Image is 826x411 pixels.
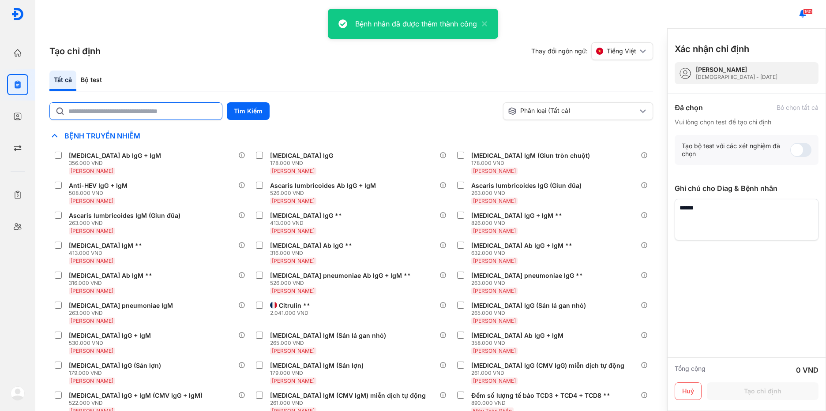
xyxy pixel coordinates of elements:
h3: Tạo chỉ định [49,45,101,57]
div: 178.000 VND [270,160,337,167]
div: Đã chọn [675,102,703,113]
div: Bộ test [76,71,106,91]
div: [MEDICAL_DATA] IgG + IgM [69,332,151,340]
div: Citrulin ** [279,302,310,310]
div: [MEDICAL_DATA] pneumoniae IgG ** [471,272,583,280]
span: [PERSON_NAME] [71,168,113,174]
div: [DEMOGRAPHIC_DATA] - [DATE] [696,74,777,81]
button: Huỷ [675,382,702,400]
div: 265.000 VND [270,340,390,347]
button: Tìm Kiếm [227,102,270,120]
span: [PERSON_NAME] [71,347,113,354]
img: logo [11,386,25,400]
div: [MEDICAL_DATA] Ab IgG + IgM [69,152,161,160]
span: [PERSON_NAME] [71,318,113,324]
div: [MEDICAL_DATA] IgG + IgM (CMV IgG + IgM) [69,392,203,400]
span: [PERSON_NAME] [473,288,516,294]
img: logo [11,7,24,21]
div: 265.000 VND [471,310,589,317]
div: [MEDICAL_DATA] IgG [270,152,333,160]
div: [MEDICAL_DATA] Ab IgG ** [270,242,352,250]
div: Ascaris lumbricoides IgG (Giun đũa) [471,182,582,190]
div: [MEDICAL_DATA] IgG (Sán lá gan nhỏ) [471,302,586,310]
div: 261.000 VND [270,400,429,407]
div: Bỏ chọn tất cả [777,104,818,112]
span: [PERSON_NAME] [272,168,315,174]
div: [MEDICAL_DATA] IgM (Sán lá gan nhỏ) [270,332,386,340]
div: 632.000 VND [471,250,576,257]
span: [PERSON_NAME] [71,228,113,234]
div: [MEDICAL_DATA] IgM (CMV IgM) miễn dịch tự động [270,392,426,400]
div: 2.041.000 VND [270,310,314,317]
div: 508.000 VND [69,190,131,197]
div: 316.000 VND [270,250,356,257]
span: [PERSON_NAME] [272,288,315,294]
div: 263.000 VND [471,190,585,197]
div: 261.000 VND [471,370,628,377]
div: 179.000 VND [69,370,165,377]
span: [PERSON_NAME] [473,258,516,264]
div: [MEDICAL_DATA] IgM (Sán lợn) [270,362,364,370]
div: [MEDICAL_DATA] Ab IgG + IgM [471,332,563,340]
div: Ascaris lumbricoides IgM (Giun đũa) [69,212,180,220]
div: 356.000 VND [69,160,165,167]
div: [MEDICAL_DATA] pneumoniae IgM [69,302,173,310]
div: [MEDICAL_DATA] IgM ** [69,242,142,250]
span: [PERSON_NAME] [473,228,516,234]
button: Tạo chỉ định [707,382,818,400]
button: close [477,19,488,29]
div: Tạo bộ test với các xét nghiệm đã chọn [682,142,790,158]
span: [PERSON_NAME] [473,377,516,384]
div: 526.000 VND [270,190,379,197]
div: [MEDICAL_DATA] IgG (CMV IgG) miễn dịch tự động [471,362,624,370]
span: [PERSON_NAME] [272,377,315,384]
div: 890.000 VND [471,400,614,407]
span: [PERSON_NAME] [71,258,113,264]
span: 160 [803,8,813,15]
div: [MEDICAL_DATA] pneumoniae Ab IgG + IgM ** [270,272,411,280]
div: [MEDICAL_DATA] Ab IgM ** [69,272,152,280]
div: [PERSON_NAME] [696,66,777,74]
span: [PERSON_NAME] [272,228,315,234]
div: Vui lòng chọn test để tạo chỉ định [675,118,818,126]
span: [PERSON_NAME] [71,377,113,384]
span: [PERSON_NAME] [71,288,113,294]
div: 263.000 VND [69,220,184,227]
h3: Xác nhận chỉ định [675,43,749,55]
div: 826.000 VND [471,220,566,227]
div: 522.000 VND [69,400,206,407]
div: 179.000 VND [270,370,367,377]
div: Ghi chú cho Diag & Bệnh nhân [675,183,818,194]
div: Tổng cộng [675,365,706,375]
span: [PERSON_NAME] [272,198,315,204]
span: [PERSON_NAME] [473,318,516,324]
div: Tất cả [49,71,76,91]
div: 530.000 VND [69,340,154,347]
span: [PERSON_NAME] [473,168,516,174]
div: 178.000 VND [471,160,593,167]
span: [PERSON_NAME] [71,198,113,204]
div: Đếm số lượng tế bào TCD3 + TCD4 + TCD8 ** [471,392,610,400]
div: 526.000 VND [270,280,414,287]
div: [MEDICAL_DATA] IgG (Sán lợn) [69,362,161,370]
div: 263.000 VND [471,280,586,287]
span: [PERSON_NAME] [272,258,315,264]
div: Bệnh nhân đã được thêm thành công [355,19,477,29]
span: [PERSON_NAME] [473,198,516,204]
div: Ascaris lumbricoides Ab IgG + IgM [270,182,376,190]
div: Phân loại (Tất cả) [508,107,638,116]
span: Bệnh Truyền Nhiễm [60,131,145,140]
div: 413.000 VND [69,250,146,257]
div: 358.000 VND [471,340,567,347]
div: 0 VND [796,365,818,375]
span: [PERSON_NAME] [272,347,315,354]
div: 413.000 VND [270,220,345,227]
div: 316.000 VND [69,280,156,287]
div: 263.000 VND [69,310,176,317]
div: [MEDICAL_DATA] IgG + IgM ** [471,212,562,220]
div: Thay đổi ngôn ngữ: [531,42,653,60]
div: [MEDICAL_DATA] IgG ** [270,212,342,220]
span: Tiếng Việt [607,47,636,55]
div: [MEDICAL_DATA] IgM (Giun tròn chuột) [471,152,590,160]
div: Anti-HEV IgG + IgM [69,182,128,190]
